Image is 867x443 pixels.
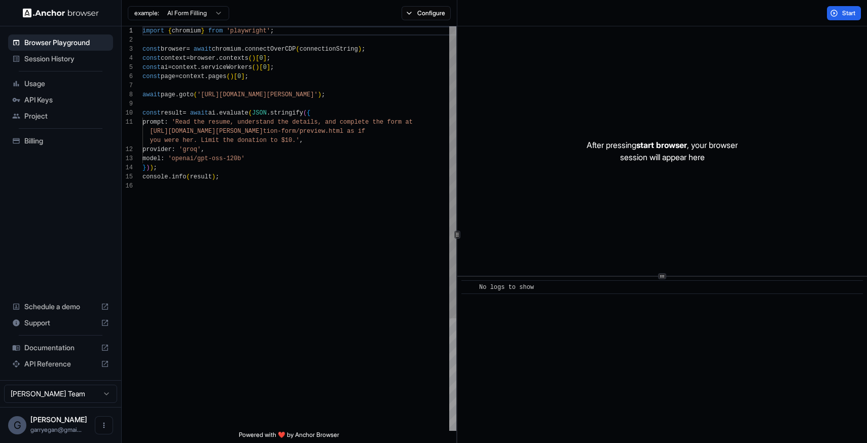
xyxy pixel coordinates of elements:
[24,54,109,64] span: Session History
[122,163,133,172] div: 14
[212,46,241,53] span: chromium
[237,73,241,80] span: 0
[270,64,274,71] span: ;
[142,91,161,98] span: await
[179,73,204,80] span: context
[827,6,861,20] button: Start
[186,46,190,53] span: =
[358,46,362,53] span: )
[8,356,113,372] div: API Reference
[122,172,133,181] div: 15
[245,46,296,53] span: connectOverCDP
[168,64,171,71] span: =
[256,55,259,62] span: [
[307,109,310,117] span: {
[252,109,267,117] span: JSON
[24,136,109,146] span: Billing
[24,79,109,89] span: Usage
[122,54,133,63] div: 4
[168,173,171,180] span: .
[168,155,244,162] span: 'openai/gpt-oss-120b'
[241,73,244,80] span: ]
[146,164,150,171] span: )
[30,426,82,433] span: garryegan@gmail.com
[318,91,321,98] span: )
[142,27,164,34] span: import
[466,282,472,292] span: ​
[227,73,230,80] span: (
[150,137,299,144] span: you were her. Limit the donation to $10.'
[270,109,303,117] span: stringify
[175,73,179,80] span: =
[201,64,252,71] span: serviceWorkers
[842,9,856,17] span: Start
[161,46,186,53] span: browser
[197,64,201,71] span: .
[8,76,113,92] div: Usage
[208,73,227,80] span: pages
[208,27,223,34] span: from
[161,155,164,162] span: :
[8,51,113,67] div: Session History
[142,55,161,62] span: const
[183,109,186,117] span: =
[172,146,175,153] span: :
[161,64,168,71] span: ai
[142,173,168,180] span: console
[172,173,187,180] span: info
[23,8,99,18] img: Anchor Logo
[122,108,133,118] div: 10
[168,27,171,34] span: {
[215,109,219,117] span: .
[161,55,186,62] span: context
[208,109,215,117] span: ai
[201,27,204,34] span: }
[197,91,318,98] span: '[URL][DOMAIN_NAME][PERSON_NAME]'
[252,64,256,71] span: (
[24,111,109,121] span: Project
[270,27,274,34] span: ;
[161,91,175,98] span: page
[190,109,208,117] span: await
[122,90,133,99] div: 8
[245,73,248,80] span: ;
[212,173,215,180] span: )
[122,35,133,45] div: 2
[201,146,204,153] span: ,
[239,431,339,443] span: Powered with ❤️ by Anchor Browser
[142,155,161,162] span: model
[256,64,259,71] span: )
[161,73,175,80] span: page
[179,146,201,153] span: 'groq'
[161,109,183,117] span: result
[122,118,133,127] div: 11
[122,45,133,54] div: 3
[190,173,212,180] span: result
[241,46,244,53] span: .
[300,137,303,144] span: ,
[175,91,179,98] span: .
[122,99,133,108] div: 9
[134,9,159,17] span: example:
[587,139,738,163] p: After pressing , your browser session will appear here
[263,64,267,71] span: 0
[186,173,190,180] span: (
[122,145,133,154] div: 12
[267,109,270,117] span: .
[172,64,197,71] span: context
[150,164,153,171] span: )
[252,55,256,62] span: )
[24,318,97,328] span: Support
[179,91,194,98] span: goto
[24,343,97,353] span: Documentation
[219,55,248,62] span: contexts
[194,46,212,53] span: await
[263,128,366,135] span: tion-form/preview.html as if
[8,34,113,51] div: Browser Playground
[8,315,113,331] div: Support
[30,415,87,424] span: Garry Egan
[142,119,164,126] span: prompt
[215,173,219,180] span: ;
[362,46,365,53] span: ;
[296,46,300,53] span: (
